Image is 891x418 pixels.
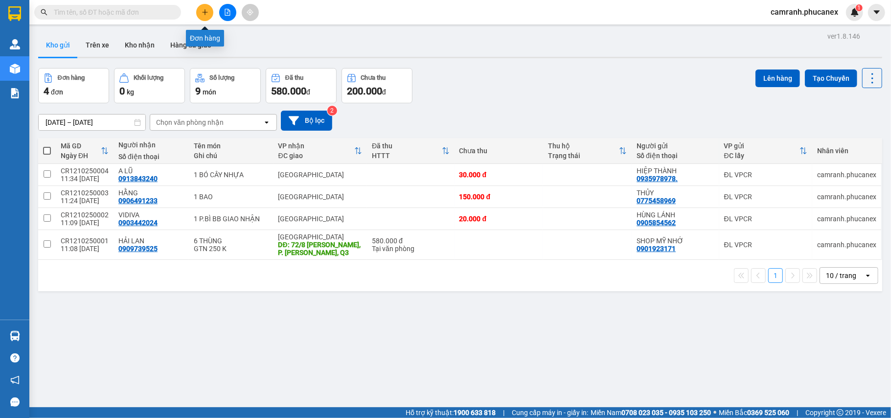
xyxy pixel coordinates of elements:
div: 150.000 đ [459,193,538,201]
div: HTTT [372,152,441,160]
div: 6 THÙNG [194,237,269,245]
div: Thu hộ [548,142,619,150]
button: caret-down [868,4,885,21]
div: [GEOGRAPHIC_DATA] [278,193,363,201]
div: SHOP MỸ NHỚ [637,237,714,245]
div: 0909739525 [118,245,158,253]
div: 11:08 [DATE] [61,245,109,253]
div: 1 BÓ CÂY NHỰA [194,171,269,179]
div: camranh.phucanex [817,193,876,201]
span: notification [10,375,20,385]
div: HẰNG [118,189,184,197]
span: 580.000 [271,85,306,97]
div: Ghi chú [194,152,269,160]
div: Đã thu [285,74,303,81]
img: icon-new-feature [850,8,859,17]
div: 0905854562 [637,219,676,227]
span: question-circle [10,353,20,363]
img: warehouse-icon [10,64,20,74]
span: message [10,397,20,407]
th: Toggle SortBy [274,138,367,164]
div: CR1210250003 [61,189,109,197]
div: 11:24 [DATE] [61,197,109,205]
span: đ [382,88,386,96]
button: Tạo Chuyến [805,70,857,87]
div: 11:34 [DATE] [61,175,109,183]
div: Ngày ĐH [61,152,101,160]
img: solution-icon [10,88,20,98]
div: 1 BAO [194,193,269,201]
button: Hàng đã giao [162,33,219,57]
button: Bộ lọc [281,111,332,131]
span: ⚪️ [713,411,716,415]
span: | [503,407,504,418]
button: Lên hàng [755,70,800,87]
div: 1 P.BÌ BB GIAO NHẬN [194,215,269,223]
span: đ [306,88,310,96]
div: CR1210250002 [61,211,109,219]
div: ĐL VPCR [724,171,807,179]
div: Số lượng [209,74,234,81]
div: GTN 250 K [194,245,269,253]
input: Tìm tên, số ĐT hoặc mã đơn [54,7,169,18]
sup: 2 [327,106,337,116]
strong: 1900 633 818 [454,409,496,417]
span: món [203,88,216,96]
div: 30.000 đ [459,171,538,179]
img: warehouse-icon [10,39,20,49]
span: Miền Bắc [719,407,789,418]
div: Số điện thoại [637,152,714,160]
div: [GEOGRAPHIC_DATA] [278,233,363,241]
div: Tên món [194,142,269,150]
span: | [797,407,798,418]
div: Chưa thu [361,74,386,81]
div: 10 / trang [826,271,856,280]
span: đơn [51,88,63,96]
div: CR1210250001 [61,237,109,245]
button: Kho gửi [38,33,78,57]
th: Toggle SortBy [719,138,812,164]
svg: open [864,272,872,279]
span: 200.000 [347,85,382,97]
th: Toggle SortBy [543,138,632,164]
div: Người gửi [637,142,714,150]
div: HẢI LAN [118,237,184,245]
sup: 1 [856,4,863,11]
div: Tại văn phòng [372,245,449,253]
div: Mã GD [61,142,101,150]
span: 0 [119,85,125,97]
div: HÙNG LÁNH [637,211,714,219]
span: copyright [837,409,844,416]
th: Toggle SortBy [367,138,454,164]
div: VP nhận [278,142,355,150]
div: DĐ: 72/8 Trần Quốc Toản, P. Võ Thị Sáu, Q3 [278,241,363,256]
div: Đơn hàng [58,74,85,81]
div: 0935978978. [637,175,678,183]
div: CR1210250004 [61,167,109,175]
strong: 0369 525 060 [747,409,789,417]
div: [GEOGRAPHIC_DATA] [278,171,363,179]
div: ĐC giao [278,152,355,160]
span: caret-down [872,8,881,17]
strong: 0708 023 035 - 0935 103 250 [621,409,711,417]
div: Trạng thái [548,152,619,160]
div: Nhân viên [817,147,876,155]
div: 11:09 [DATE] [61,219,109,227]
div: 0903442024 [118,219,158,227]
div: ĐL VPCR [724,193,807,201]
div: ĐC lấy [724,152,800,160]
button: Đơn hàng4đơn [38,68,109,103]
span: kg [127,88,134,96]
span: Cung cấp máy in - giấy in: [512,407,588,418]
button: aim [242,4,259,21]
button: Khối lượng0kg [114,68,185,103]
div: camranh.phucanex [817,241,876,249]
th: Toggle SortBy [56,138,114,164]
div: 0901923171 [637,245,676,253]
span: file-add [224,9,231,16]
div: Chọn văn phòng nhận [156,117,224,127]
span: plus [202,9,208,16]
span: 9 [195,85,201,97]
div: VIDIVA [118,211,184,219]
span: aim [247,9,253,16]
